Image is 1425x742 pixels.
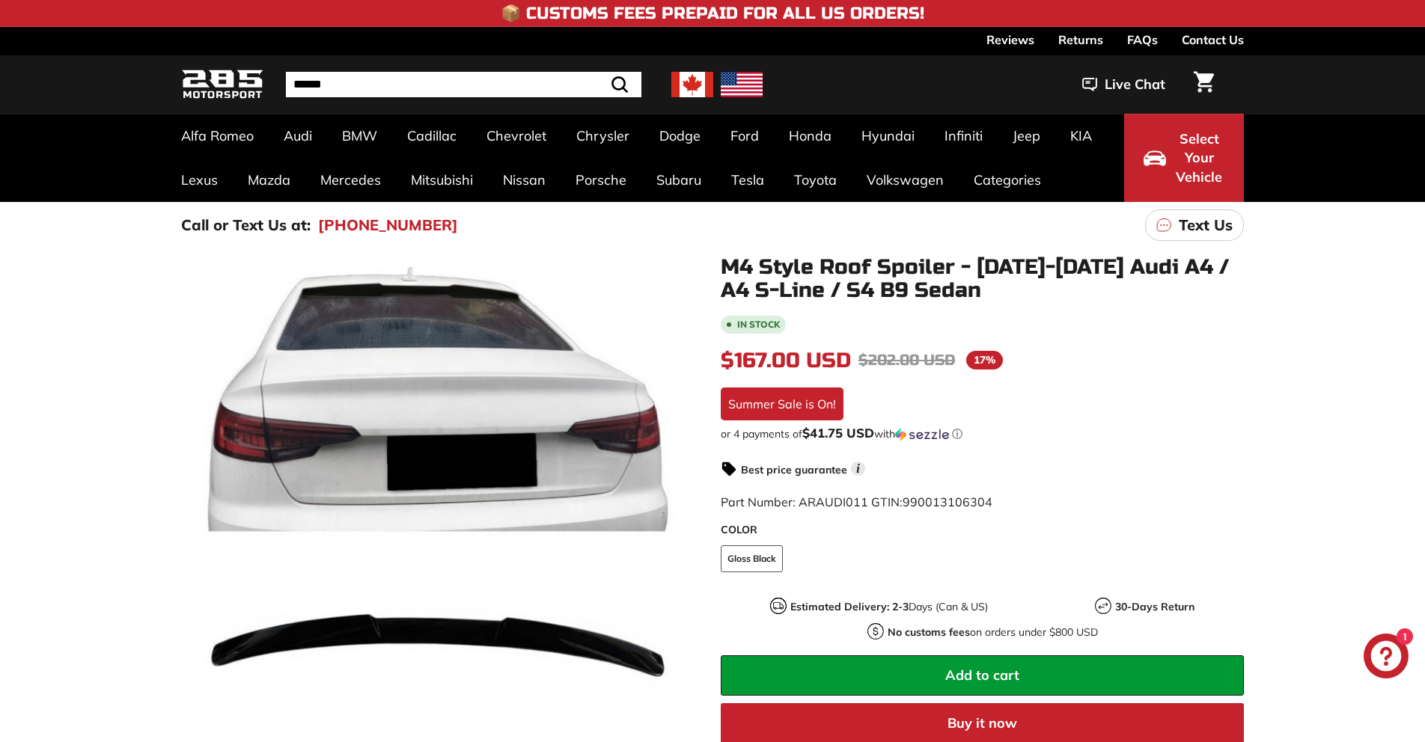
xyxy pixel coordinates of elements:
a: Text Us [1145,209,1244,241]
div: Summer Sale is On! [721,387,843,420]
span: $167.00 USD [721,348,851,373]
strong: 30-Days Return [1115,600,1194,613]
a: Categories [959,158,1056,202]
img: Logo_285_Motorsport_areodynamics_components [181,67,263,102]
a: Hyundai [846,114,930,158]
strong: Estimated Delivery: 2-3 [790,600,909,613]
a: Reviews [986,27,1034,52]
span: Add to cart [945,666,1019,684]
img: Sezzle [895,428,949,441]
input: Search [286,72,641,97]
a: Cart [1185,59,1223,110]
a: Volkswagen [852,158,959,202]
a: Chrysler [561,114,644,158]
span: i [851,462,865,476]
span: 17% [966,351,1003,370]
a: Honda [774,114,846,158]
a: Ford [715,114,774,158]
a: Jeep [998,114,1055,158]
a: Nissan [488,158,561,202]
h4: 📦 Customs Fees Prepaid for All US Orders! [501,4,924,22]
a: BMW [327,114,392,158]
a: Lexus [166,158,233,202]
strong: No customs fees [888,625,970,639]
a: Subaru [641,158,716,202]
span: $202.00 USD [858,351,955,370]
div: or 4 payments of$41.75 USDwithSezzle Click to learn more about Sezzle [721,426,1244,441]
a: Infiniti [930,114,998,158]
a: Alfa Romeo [166,114,269,158]
b: In stock [737,320,780,329]
a: Dodge [644,114,715,158]
a: Mitsubishi [396,158,488,202]
a: Mercedes [305,158,396,202]
button: Select Your Vehicle [1124,114,1244,202]
a: [PHONE_NUMBER] [318,214,458,236]
p: Call or Text Us at: [181,214,311,236]
button: Add to cart [721,655,1244,696]
inbox-online-store-chat: Shopify online store chat [1359,634,1413,682]
div: or 4 payments of with [721,426,1244,441]
a: Cadillac [392,114,472,158]
a: Returns [1058,27,1103,52]
a: Chevrolet [472,114,561,158]
a: Tesla [716,158,779,202]
span: $41.75 USD [802,425,874,441]
a: Mazda [233,158,305,202]
span: 990013106304 [903,494,992,509]
label: COLOR [721,522,1244,538]
p: on orders under $800 USD [888,625,1098,640]
p: Days (Can & US) [790,599,988,615]
span: Part Number: ARAUDI011 GTIN: [721,494,992,509]
button: Live Chat [1063,66,1185,103]
a: Porsche [561,158,641,202]
h1: M4 Style Roof Spoiler - [DATE]-[DATE] Audi A4 / A4 S-Line / S4 B9 Sedan [721,256,1244,302]
a: Audi [269,114,327,158]
strong: Best price guarantee [741,463,847,476]
a: Contact Us [1182,27,1244,52]
a: Toyota [779,158,852,202]
span: Select Your Vehicle [1174,129,1224,187]
span: Live Chat [1105,75,1165,94]
a: KIA [1055,114,1107,158]
p: Text Us [1179,214,1233,236]
a: FAQs [1127,27,1158,52]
